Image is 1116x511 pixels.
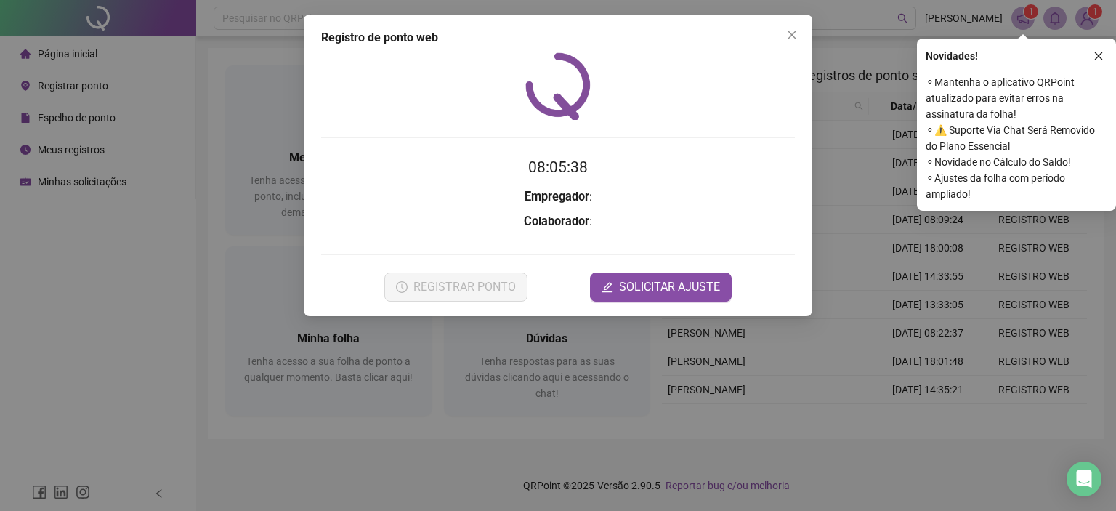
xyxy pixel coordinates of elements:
div: Registro de ponto web [321,29,795,47]
strong: Empregador [525,190,589,204]
span: edit [602,281,613,293]
h3: : [321,188,795,206]
time: 08:05:38 [528,158,588,176]
span: ⚬ Novidade no Cálculo do Saldo! [926,154,1107,170]
h3: : [321,212,795,231]
button: editSOLICITAR AJUSTE [590,273,732,302]
button: REGISTRAR PONTO [384,273,527,302]
span: close [786,29,798,41]
span: ⚬ ⚠️ Suporte Via Chat Será Removido do Plano Essencial [926,122,1107,154]
strong: Colaborador [524,214,589,228]
span: SOLICITAR AJUSTE [619,278,720,296]
span: ⚬ Mantenha o aplicativo QRPoint atualizado para evitar erros na assinatura da folha! [926,74,1107,122]
span: Novidades ! [926,48,978,64]
div: Open Intercom Messenger [1067,462,1101,496]
span: ⚬ Ajustes da folha com período ampliado! [926,170,1107,202]
span: close [1093,51,1104,61]
button: Close [780,23,804,47]
img: QRPoint [525,52,591,120]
